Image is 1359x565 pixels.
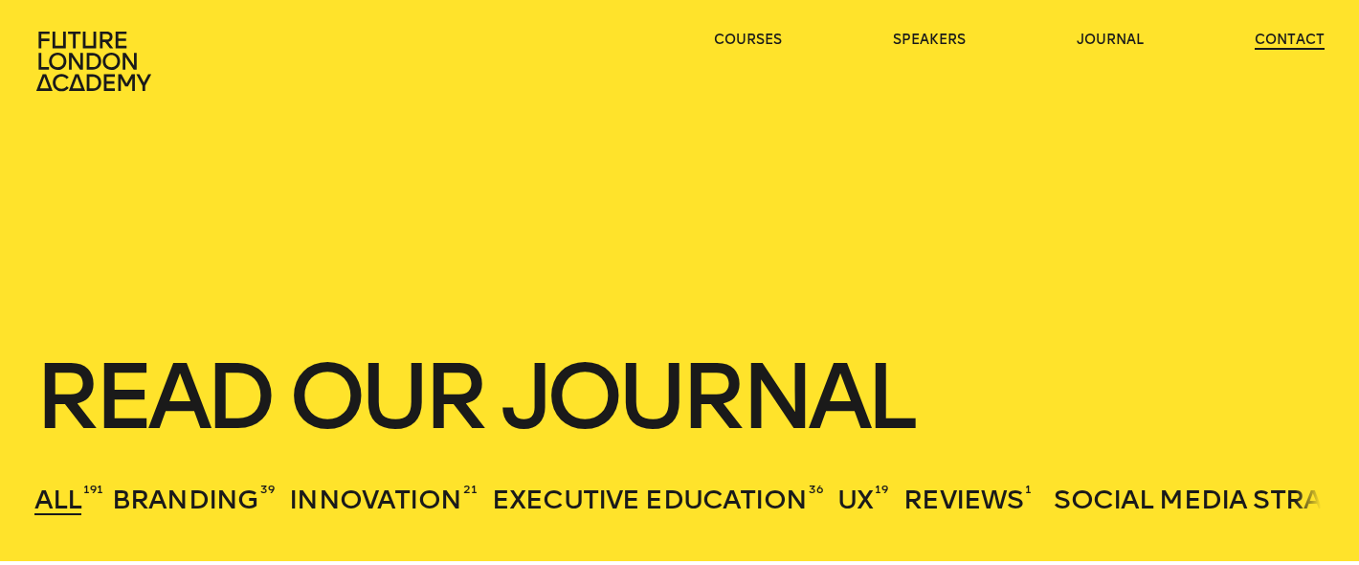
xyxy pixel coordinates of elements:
[34,484,81,515] span: All
[34,354,1326,439] h1: Read our journal
[112,484,258,515] span: Branding
[875,482,888,497] sup: 19
[260,482,275,497] sup: 39
[1025,482,1032,497] sup: 1
[714,31,782,50] a: courses
[809,482,823,497] sup: 36
[837,484,873,515] span: UX
[893,31,966,50] a: speakers
[289,484,461,515] span: Innovation
[492,484,807,515] span: Executive Education
[1077,31,1144,50] a: journal
[83,482,103,497] sup: 191
[1255,31,1325,50] a: contact
[463,482,478,497] sup: 21
[903,484,1023,515] span: Reviews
